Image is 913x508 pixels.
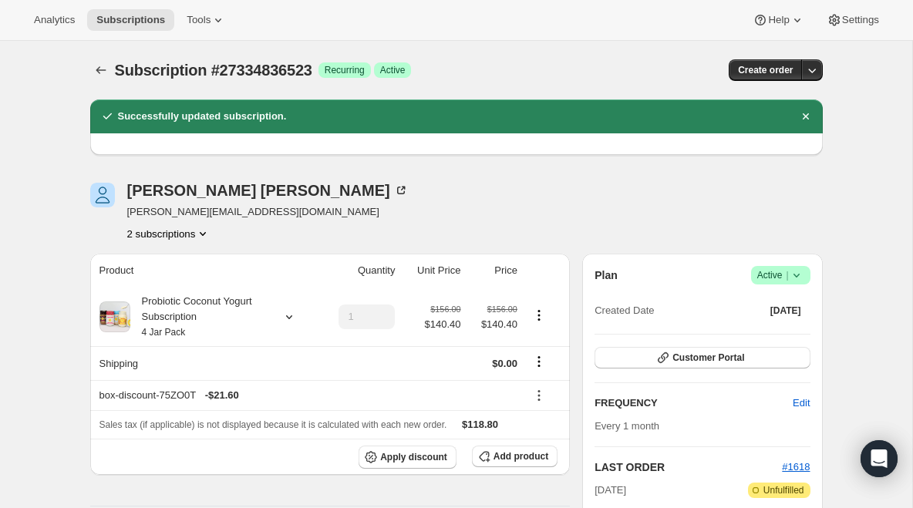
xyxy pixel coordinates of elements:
[527,307,551,324] button: Product actions
[527,353,551,370] button: Shipping actions
[782,461,810,473] a: #1618
[470,317,517,332] span: $140.40
[795,106,817,127] button: Dismiss notification
[127,204,409,220] span: [PERSON_NAME][EMAIL_ADDRESS][DOMAIN_NAME]
[99,419,447,430] span: Sales tax (if applicable) is not displayed because it is calculated with each new order.
[757,267,804,283] span: Active
[99,301,130,332] img: product img
[462,419,498,430] span: $118.80
[90,59,112,81] button: Subscriptions
[424,317,460,332] span: $140.40
[595,303,654,318] span: Created Date
[99,388,517,403] div: box-discount-75ZO0T
[595,395,793,411] h2: FREQUENCY
[359,446,456,469] button: Apply discount
[465,254,521,288] th: Price
[430,304,460,314] small: $156.00
[793,395,810,411] span: Edit
[494,450,548,463] span: Add product
[595,459,782,475] h2: LAST ORDER
[34,14,75,26] span: Analytics
[90,183,115,207] span: David Barberich
[783,391,819,415] button: Edit
[595,347,810,368] button: Customer Portal
[782,459,810,475] button: #1618
[842,14,879,26] span: Settings
[492,358,517,369] span: $0.00
[738,64,793,76] span: Create order
[770,304,801,317] span: [DATE]
[595,420,659,432] span: Every 1 month
[205,388,239,403] span: - $21.60
[763,484,804,496] span: Unfulfilled
[96,14,165,26] span: Subscriptions
[861,440,898,477] div: Open Intercom Messenger
[115,62,312,79] span: Subscription #27334836523
[142,327,186,338] small: 4 Jar Pack
[472,446,558,467] button: Add product
[761,300,810,321] button: [DATE]
[380,64,406,76] span: Active
[672,352,744,364] span: Customer Portal
[118,109,287,124] h2: Successfully updated subscription.
[595,483,626,498] span: [DATE]
[817,9,888,31] button: Settings
[130,294,269,340] div: Probiotic Coconut Yogurt Subscription
[177,9,235,31] button: Tools
[25,9,84,31] button: Analytics
[90,254,318,288] th: Product
[187,14,211,26] span: Tools
[768,14,789,26] span: Help
[743,9,814,31] button: Help
[127,183,409,198] div: [PERSON_NAME] [PERSON_NAME]
[127,226,211,241] button: Product actions
[318,254,400,288] th: Quantity
[729,59,802,81] button: Create order
[786,269,788,281] span: |
[595,267,618,283] h2: Plan
[399,254,465,288] th: Unit Price
[487,304,517,314] small: $156.00
[325,64,365,76] span: Recurring
[90,346,318,380] th: Shipping
[380,451,447,463] span: Apply discount
[87,9,174,31] button: Subscriptions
